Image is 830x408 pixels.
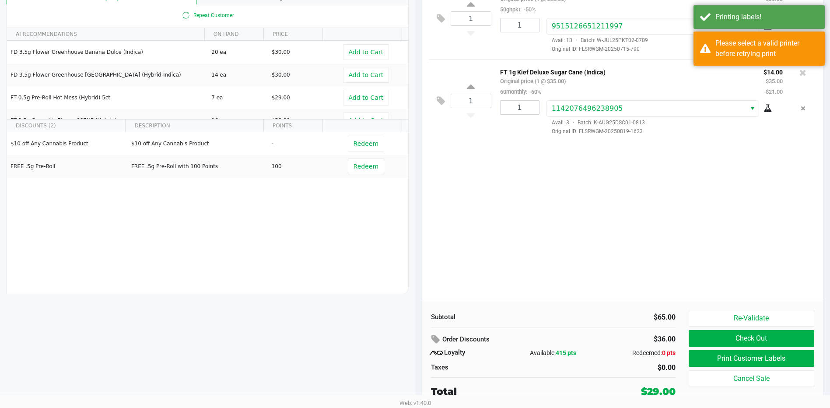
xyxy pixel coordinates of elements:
span: $50.00 [272,117,290,123]
span: · [569,120,578,126]
button: Add to Cart [343,113,389,128]
th: DESCRIPTION [125,120,263,132]
span: Redeem [354,140,378,147]
span: 415 pts [556,349,576,356]
span: Web: v1.40.0 [399,400,431,406]
td: FT 3.5g Cannabis Flower 007UP (Hybrid) [7,109,207,132]
td: FD 3.5g Flower Greenhouse [GEOGRAPHIC_DATA] (Hybrid-Indica) [7,63,207,86]
div: $29.00 [641,384,676,399]
button: Add to Cart [343,67,389,83]
div: Data table [7,120,408,264]
button: Print Customer Labels [689,350,814,367]
button: Remove the package from the orderLine [797,100,809,116]
span: Avail: 13 Batch: W-JUL25PKT02-0709 [546,37,648,43]
span: $29.00 [272,95,290,101]
div: Please select a valid printer before retrying print [715,38,818,59]
span: Add to Cart [349,49,384,56]
small: Original price (1 @ $35.00) [500,78,566,84]
small: 50ghpkt: [500,6,536,13]
td: 16 ea [207,109,267,132]
span: Add to Cart [349,71,384,78]
button: Add to Cart [343,44,389,60]
div: Order Discounts [431,332,590,348]
th: AI RECOMMENDATIONS [7,28,204,41]
td: FT 0.5g Pre-Roll Hot Mess (Hybrid) 5ct [7,86,207,109]
td: FREE .5g Pre-Roll [7,155,127,178]
td: 100 [268,155,328,178]
div: Loyalty [431,348,512,358]
button: Check Out [689,330,814,347]
div: $0.00 [560,362,676,373]
button: Select [746,101,759,116]
div: Printing labels! [715,12,818,22]
span: -50% [522,6,536,13]
button: Re-Validate [689,310,814,327]
button: Add to Cart [343,90,389,106]
small: -$21.00 [764,88,783,95]
button: Redeem [348,158,384,174]
td: 7 ea [207,86,267,109]
small: $35.00 [766,78,783,84]
td: $10 off Any Cannabis Product [7,132,127,155]
span: $30.00 [272,72,290,78]
div: Redeemed: [594,348,675,358]
small: 60monthly: [500,88,541,95]
td: $10 off Any Cannabis Product [127,132,268,155]
span: 1142076496238905 [552,104,623,113]
th: DISCOUNTS (2) [7,120,125,132]
span: Add to Cart [349,117,384,124]
td: 14 ea [207,63,267,86]
th: POINTS [263,120,322,132]
div: Available: [512,348,594,358]
div: Total [431,384,585,399]
inline-svg: Is repeat customer [181,10,191,21]
div: Data table [7,28,408,119]
div: $36.00 [602,332,675,347]
div: Taxes [431,362,547,373]
p: $14.00 [763,67,783,76]
th: PRICE [263,28,322,41]
button: Cancel Sale [689,370,814,387]
span: 9515126651211997 [552,22,623,30]
span: Repeat Customer [7,10,408,21]
span: 0 pts [662,349,676,356]
td: 20 ea [207,41,267,63]
div: Subtotal [431,312,547,322]
td: FREE .5g Pre-Roll with 100 Points [127,155,268,178]
span: $30.00 [272,49,290,55]
button: Redeem [348,136,384,151]
span: Redeem [354,163,378,170]
span: Avail: 3 Batch: K-AUG25DSC01-0813 [546,120,645,126]
span: Original ID: FLSRWGM-20250819-1623 [546,127,783,135]
div: $65.00 [560,312,676,323]
span: Original ID: FLSRWGM-20250715-790 [546,45,783,53]
span: · [572,37,581,43]
td: FD 3.5g Flower Greenhouse Banana Dulce (Indica) [7,41,207,63]
span: -60% [527,88,541,95]
p: FT 1g Kief Deluxe Sugar Cane (Indica) [500,67,750,76]
td: - [268,132,328,155]
th: ON HAND [204,28,263,41]
span: Add to Cart [349,94,384,101]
